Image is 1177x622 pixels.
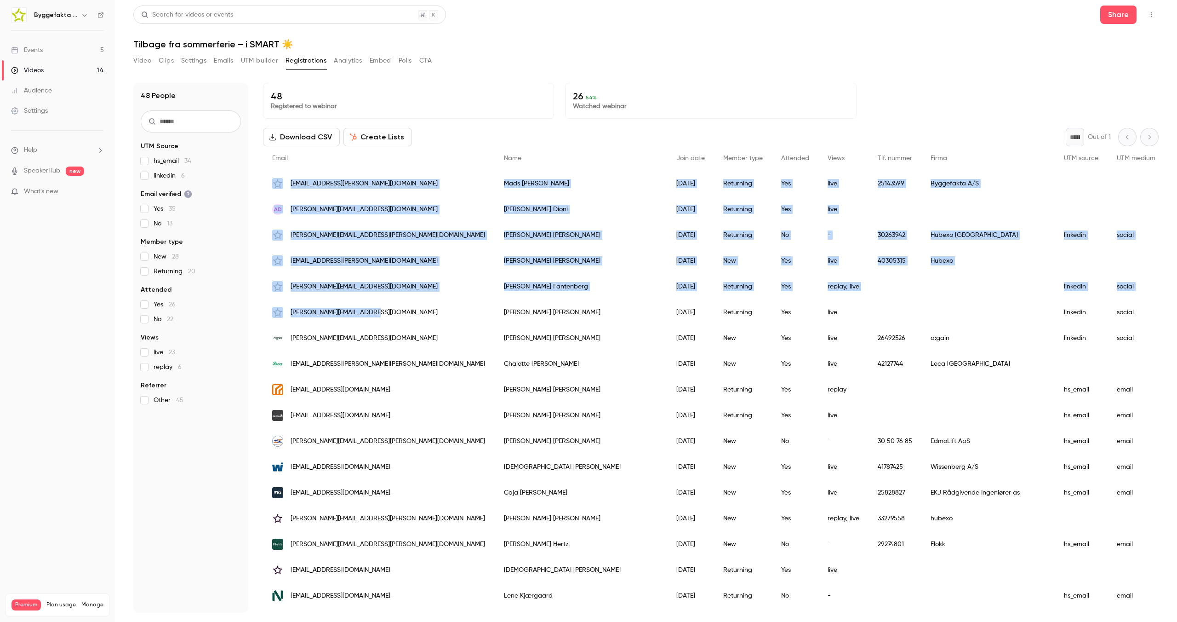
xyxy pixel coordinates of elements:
div: Keywords by Traffic [102,54,155,60]
span: Attended [781,155,809,161]
div: EKJ Rådgivende Ingeniører as [921,480,1055,506]
span: 22 [167,316,173,323]
div: Yes [772,274,818,299]
div: hs_email [1055,454,1108,480]
div: [DATE] [667,222,714,248]
span: Firma [931,155,947,161]
div: live [818,325,868,351]
div: email [1108,377,1165,403]
span: replay [154,363,182,372]
div: live [818,403,868,428]
div: live [818,351,868,377]
img: hubexo.com [272,255,283,266]
button: UTM builder [241,53,278,68]
div: New [714,248,772,274]
span: Attended [141,285,171,294]
div: [DATE] [667,531,714,557]
li: help-dropdown-opener [11,145,104,155]
span: [EMAIL_ADDRESS][DOMAIN_NAME] [291,488,390,498]
p: 48 [271,91,546,102]
div: email [1108,428,1165,454]
div: Yes [772,557,818,583]
div: New [714,325,772,351]
div: Returning [714,171,772,196]
img: nordstern.dk [272,590,283,601]
div: linkedin [1055,274,1108,299]
div: [PERSON_NAME] Hertz [495,531,667,557]
div: - [818,531,868,557]
img: ds-staalprofil.dk [272,384,283,395]
div: hubexo [921,506,1055,531]
div: [PERSON_NAME] [PERSON_NAME] [495,403,667,428]
div: [PERSON_NAME] [PERSON_NAME] [495,428,667,454]
div: [DATE] [667,299,714,325]
div: Yes [772,403,818,428]
button: Registrations [286,53,326,68]
div: New [714,428,772,454]
div: Yes [772,196,818,222]
span: 28 [172,253,179,260]
div: [PERSON_NAME] [PERSON_NAME] [495,222,667,248]
div: 33279558 [868,506,921,531]
span: No [154,315,173,324]
div: live [818,480,868,506]
span: Name [504,155,521,161]
span: [PERSON_NAME][EMAIL_ADDRESS][PERSON_NAME][DOMAIN_NAME] [291,437,485,446]
div: email [1108,583,1165,609]
span: [EMAIL_ADDRESS][DOMAIN_NAME] [291,591,390,601]
img: ekj.dk [272,487,283,498]
div: social [1108,222,1165,248]
div: 25828827 [868,480,921,506]
span: [EMAIL_ADDRESS][PERSON_NAME][DOMAIN_NAME] [291,179,438,189]
div: [DATE] [667,428,714,454]
span: [PERSON_NAME][EMAIL_ADDRESS][PERSON_NAME][DOMAIN_NAME] [291,514,485,524]
div: Caja [PERSON_NAME] [495,480,667,506]
div: email [1108,531,1165,557]
button: Emails [214,53,233,68]
span: 23 [169,349,175,356]
div: Returning [714,299,772,325]
div: replay, live [818,274,868,299]
div: [DATE] [667,196,714,222]
div: a:gain [921,325,1055,351]
div: linkedin [1055,325,1108,351]
button: Create Lists [343,128,412,146]
div: Yes [772,325,818,351]
span: Member type [141,237,183,247]
span: new [66,167,84,176]
span: No [154,219,172,228]
div: 41787425 [868,454,921,480]
div: - [818,222,868,248]
div: [DATE] [667,274,714,299]
div: Leca [GEOGRAPHIC_DATA] [921,351,1055,377]
section: facet-groups [141,142,241,405]
p: Registered to webinar [271,102,546,111]
div: 26492526 [868,325,921,351]
button: Embed [370,53,391,68]
button: Analytics [334,53,362,68]
span: 54 % [586,94,597,101]
img: hubexo.com [272,281,283,292]
div: 30 50 76 85 [868,428,921,454]
span: [EMAIL_ADDRESS][DOMAIN_NAME] [291,411,390,420]
div: linkedin [1055,222,1108,248]
a: SpeakerHub [24,166,60,176]
span: New [154,252,179,261]
div: live [818,196,868,222]
img: again.dk [272,333,283,344]
div: linkedin [1055,299,1108,325]
button: Share [1100,6,1137,24]
div: live [818,454,868,480]
h1: Tilbage fra sommerferie – i SMART ☀️ [133,39,1159,50]
div: [DEMOGRAPHIC_DATA] [PERSON_NAME] [495,454,667,480]
button: Polls [399,53,412,68]
div: [PERSON_NAME] [PERSON_NAME] [495,377,667,403]
img: hubexo.com [272,513,283,524]
img: hubexo.com [272,230,283,241]
span: Email [272,155,288,161]
div: email [1108,454,1165,480]
p: Out of 1 [1088,132,1111,142]
span: Plan usage [46,601,76,609]
div: Yes [772,299,818,325]
img: flokk.com [272,539,283,550]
